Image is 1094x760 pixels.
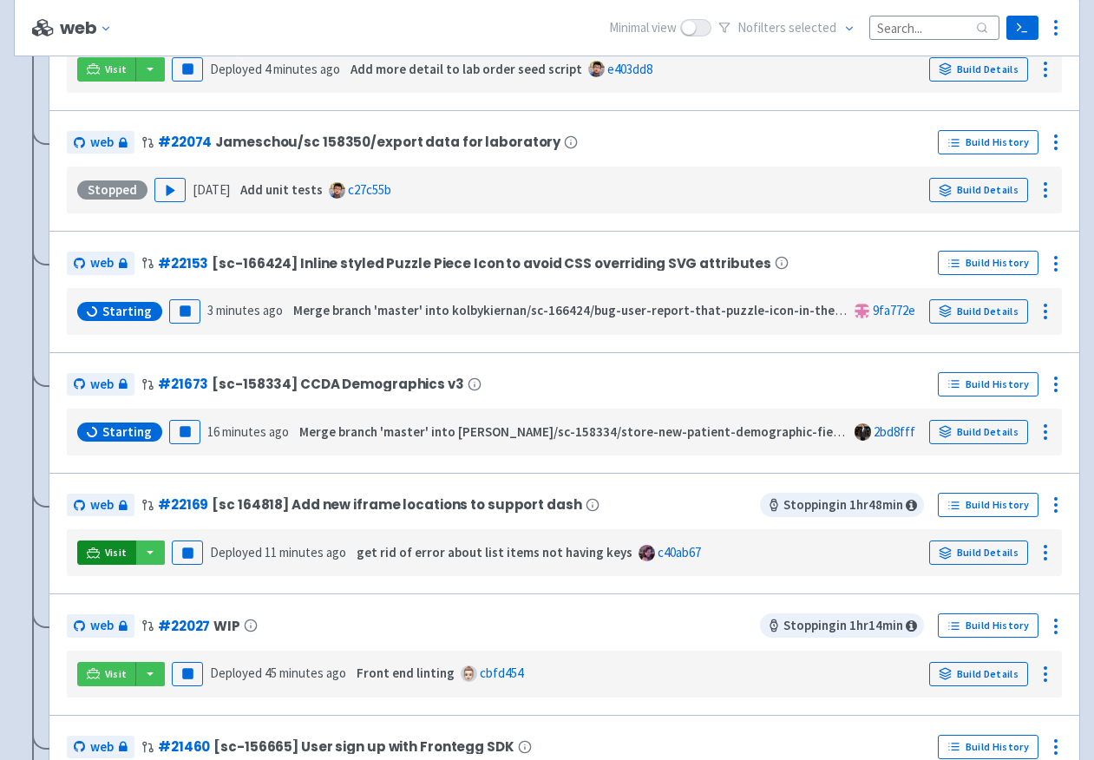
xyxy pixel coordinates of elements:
[760,613,924,638] span: Stopping in 1 hr 14 min
[215,134,560,149] span: Jameschou/sc 158350/export data for laboratory
[299,423,850,440] strong: Merge branch 'master' into [PERSON_NAME]/sc-158334/store-new-patient-demographic-fields
[212,497,581,512] span: [sc 164818] Add new iframe locations to support dash
[212,377,463,391] span: [sc-158334] CCDA Demographics v3
[929,662,1028,686] a: Build Details
[207,423,289,440] time: 16 minutes ago
[67,252,134,275] a: web
[158,737,210,756] a: #21460
[929,420,1028,444] a: Build Details
[1006,16,1038,40] a: Terminal
[90,495,114,515] span: web
[90,616,114,636] span: web
[265,665,346,681] time: 45 minutes ago
[938,613,1038,638] a: Build History
[158,495,208,514] a: #22169
[67,614,134,638] a: web
[154,178,186,202] button: Play
[77,180,147,200] div: Stopped
[938,735,1038,759] a: Build History
[350,61,582,77] strong: Add more detail to lab order seed script
[265,61,340,77] time: 4 minutes ago
[348,181,391,198] a: c27c55b
[609,18,677,38] span: Minimal view
[873,302,915,318] a: 9fa772e
[265,544,346,560] time: 11 minutes ago
[212,256,771,271] span: [sc-166424] Inline styled Puzzle Piece Icon to avoid CSS overriding SVG attributes
[210,544,346,560] span: Deployed
[193,181,230,198] time: [DATE]
[929,299,1028,324] a: Build Details
[172,57,203,82] button: Pause
[105,667,128,681] span: Visit
[158,254,208,272] a: #22153
[90,133,114,153] span: web
[357,544,632,560] strong: get rid of error about list items not having keys
[213,619,240,633] span: WIP
[938,493,1038,517] a: Build History
[210,61,340,77] span: Deployed
[874,423,915,440] a: 2bd8fff
[938,372,1038,396] a: Build History
[102,303,152,320] span: Starting
[77,541,136,565] a: Visit
[210,665,346,681] span: Deployed
[77,57,136,82] a: Visit
[102,423,152,441] span: Starting
[158,375,208,393] a: #21673
[172,662,203,686] button: Pause
[240,181,323,198] strong: Add unit tests
[207,302,283,318] time: 3 minutes ago
[480,665,523,681] a: cbfd454
[929,178,1028,202] a: Build Details
[789,19,836,36] span: selected
[760,493,924,517] span: Stopping in 1 hr 48 min
[67,736,134,759] a: web
[105,546,128,560] span: Visit
[607,61,652,77] a: e403dd8
[90,375,114,395] span: web
[60,18,120,38] button: web
[172,541,203,565] button: Pause
[67,131,134,154] a: web
[90,737,114,757] span: web
[869,16,999,39] input: Search...
[169,420,200,444] button: Pause
[938,251,1038,275] a: Build History
[938,130,1038,154] a: Build History
[658,544,701,560] a: c40ab67
[67,494,134,517] a: web
[169,299,200,324] button: Pause
[293,302,860,318] strong: Merge branch 'master' into kolbykiernan/sc-166424/bug-user-report-that-puzzle-icon-in-the-nav
[929,541,1028,565] a: Build Details
[737,18,836,38] span: No filter s
[158,617,210,635] a: #22027
[105,62,128,76] span: Visit
[67,373,134,396] a: web
[90,253,114,273] span: web
[213,739,514,754] span: [sc-156665] User sign up with Frontegg SDK
[929,57,1028,82] a: Build Details
[158,133,212,151] a: #22074
[357,665,455,681] strong: Front end linting
[77,662,136,686] a: Visit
